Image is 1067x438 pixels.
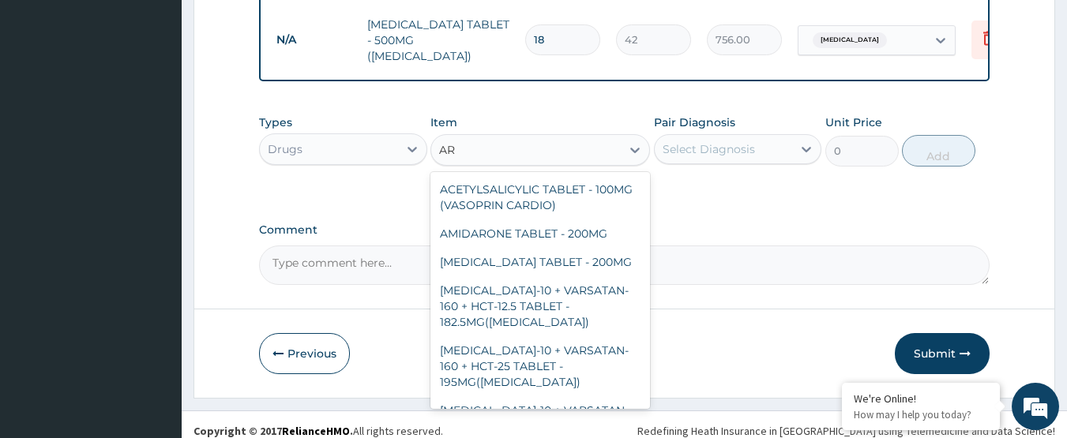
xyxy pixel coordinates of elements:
[430,114,457,130] label: Item
[268,141,302,157] div: Drugs
[825,114,882,130] label: Unit Price
[895,333,990,374] button: Submit
[259,8,297,46] div: Minimize live chat window
[430,336,650,396] div: [MEDICAL_DATA]-10 + VARSATAN-160 + HCT-25 TABLET - 195MG([MEDICAL_DATA])
[359,9,517,72] td: [MEDICAL_DATA] TABLET - 500MG ([MEDICAL_DATA])
[82,88,265,109] div: Chat with us now
[813,32,887,48] span: [MEDICAL_DATA]
[654,114,735,130] label: Pair Diagnosis
[430,175,650,219] div: ACETYLSALICYLIC TABLET - 100MG (VASOPRIN CARDIO)
[29,79,64,118] img: d_794563401_company_1708531726252_794563401
[430,219,650,248] div: AMIDARONE TABLET - 200MG
[282,424,350,438] a: RelianceHMO
[854,408,988,421] p: How may I help you today?
[269,25,359,54] td: N/A
[193,424,353,438] strong: Copyright © 2017 .
[259,223,990,237] label: Comment
[8,280,301,335] textarea: Type your message and hit 'Enter'
[430,248,650,276] div: [MEDICAL_DATA] TABLET - 200MG
[430,276,650,336] div: [MEDICAL_DATA]-10 + VARSATAN-160 + HCT-12.5 TABLET - 182.5MG([MEDICAL_DATA])
[902,135,975,167] button: Add
[92,123,218,283] span: We're online!
[854,391,988,406] div: We're Online!
[663,141,755,157] div: Select Diagnosis
[259,333,350,374] button: Previous
[259,116,292,129] label: Types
